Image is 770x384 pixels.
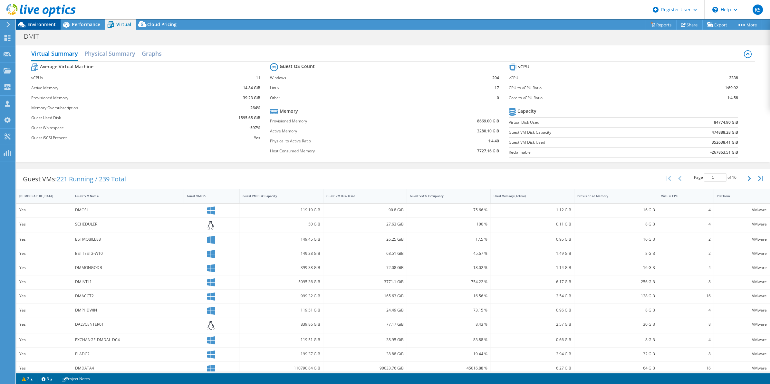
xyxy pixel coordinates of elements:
[577,236,655,243] div: 16 GiB
[577,336,655,343] div: 8 GiB
[243,250,320,257] div: 149.38 GiB
[19,321,69,328] div: Yes
[410,236,487,243] div: 17.5 %
[31,85,201,91] label: Active Memory
[410,250,487,257] div: 45.67 %
[477,118,499,124] b: 8669.00 GiB
[243,221,320,228] div: 50 GiB
[326,221,404,228] div: 27.63 GiB
[410,221,487,228] div: 100 %
[243,321,320,328] div: 839.86 GiB
[577,350,655,358] div: 32 GiB
[577,278,655,285] div: 256 GiB
[19,264,69,271] div: Yes
[75,278,180,285] div: DMINTL1
[270,75,469,81] label: Windows
[710,149,738,156] b: -267863.51 GiB
[326,336,404,343] div: 38.95 GiB
[494,236,571,243] div: 0.95 GiB
[714,119,738,126] b: 84774.90 GiB
[75,365,180,372] div: DMDATA4
[31,135,201,141] label: Guest iSCSI Present
[243,307,320,314] div: 119.51 GiB
[19,250,69,257] div: Yes
[727,95,738,101] b: 1:4.58
[19,194,61,198] div: [DEMOGRAPHIC_DATA]
[19,293,69,300] div: Yes
[75,293,180,300] div: DMACCT2
[704,173,727,182] input: jump to page
[75,250,180,257] div: BSTTEST2-W10
[75,194,173,198] div: Guest VM Name
[19,336,69,343] div: Yes
[40,63,93,70] b: Average Virtual Machine
[243,194,313,198] div: Guest VM Disk Capacity
[270,85,469,91] label: Linux
[238,115,260,121] b: 1595.65 GiB
[147,21,177,27] span: Cloud Pricing
[16,169,132,189] div: Guest VMs:
[725,85,738,91] b: 1:89.92
[494,206,571,214] div: 1.12 GiB
[326,278,404,285] div: 3771.1 GiB
[712,139,738,146] b: 352638.41 GiB
[702,20,732,30] a: Export
[72,21,100,27] span: Performance
[326,307,404,314] div: 24.49 GiB
[661,336,711,343] div: 4
[31,105,201,111] label: Memory Oversubscription
[492,75,499,81] b: 204
[75,350,180,358] div: PLADC2
[717,321,767,328] div: VMware
[661,278,711,285] div: 8
[243,95,260,101] b: 39.23 GiB
[509,129,651,136] label: Guest VM Disk Capacity
[694,173,736,182] span: Page of
[518,63,529,70] b: vCPU
[494,264,571,271] div: 1.14 GiB
[19,307,69,314] div: Yes
[661,350,711,358] div: 8
[661,365,711,372] div: 16
[270,118,427,124] label: Provisioned Memory
[717,293,767,300] div: VMware
[280,63,315,70] b: Guest OS Count
[494,293,571,300] div: 2.54 GiB
[326,194,396,198] div: Guest VM Disk Used
[326,206,404,214] div: 90.8 GiB
[494,221,571,228] div: 0.11 GiB
[270,138,427,144] label: Physical to Active Ratio
[729,75,738,81] b: 2338
[509,85,678,91] label: CPU to vCPU Ratio
[19,221,69,228] div: Yes
[326,321,404,328] div: 77.17 GiB
[410,264,487,271] div: 18.02 %
[494,336,571,343] div: 0.66 GiB
[75,307,180,314] div: DMPHDWIN
[31,115,201,121] label: Guest Used Disk
[243,336,320,343] div: 119.51 GiB
[256,75,260,81] b: 11
[410,194,480,198] div: Guest VM % Occupancy
[243,278,320,285] div: 5095.36 GiB
[488,138,499,144] b: 1:4.40
[661,307,711,314] div: 4
[31,47,78,61] h2: Virtual Summary
[717,221,767,228] div: VMware
[717,307,767,314] div: VMware
[509,119,651,126] label: Virtual Disk Used
[494,278,571,285] div: 6.17 GiB
[37,375,57,383] a: 3
[717,236,767,243] div: VMware
[717,194,759,198] div: Platform
[717,278,767,285] div: VMware
[270,128,427,134] label: Active Memory
[57,375,94,383] a: Project Notes
[477,148,499,154] b: 7727.16 GiB
[19,350,69,358] div: Yes
[661,250,711,257] div: 2
[410,293,487,300] div: 16.56 %
[19,236,69,243] div: Yes
[75,206,180,214] div: DMOSI
[270,148,427,154] label: Host Consumed Memory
